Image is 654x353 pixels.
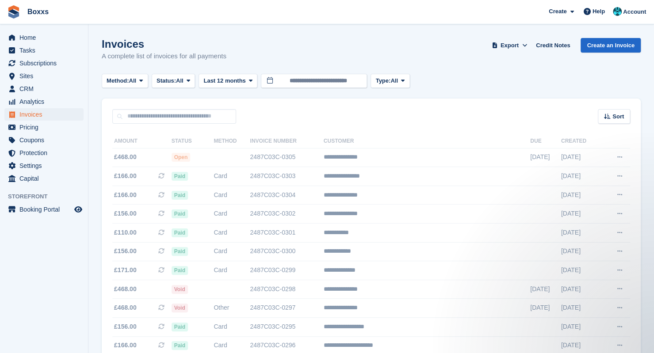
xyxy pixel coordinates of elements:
[593,7,605,16] span: Help
[19,172,73,185] span: Capital
[19,134,73,146] span: Coupons
[4,134,84,146] a: menu
[4,31,84,44] a: menu
[19,203,73,216] span: Booking Portal
[4,70,84,82] a: menu
[19,70,73,82] span: Sites
[102,38,226,50] h1: Invoices
[8,192,88,201] span: Storefront
[490,38,529,53] button: Export
[24,4,52,19] a: Boxxs
[4,147,84,159] a: menu
[4,121,84,133] a: menu
[4,159,84,172] a: menu
[19,95,73,108] span: Analytics
[19,31,73,44] span: Home
[73,204,84,215] a: Preview store
[4,44,84,57] a: menu
[4,203,84,216] a: menu
[19,121,73,133] span: Pricing
[501,41,519,50] span: Export
[19,83,73,95] span: CRM
[623,8,646,16] span: Account
[19,57,73,69] span: Subscriptions
[19,108,73,121] span: Invoices
[19,147,73,159] span: Protection
[4,172,84,185] a: menu
[581,38,641,53] a: Create an Invoice
[4,95,84,108] a: menu
[613,7,622,16] img: Graham Buchan
[19,44,73,57] span: Tasks
[4,57,84,69] a: menu
[102,51,226,61] p: A complete list of invoices for all payments
[7,5,20,19] img: stora-icon-8386f47178a22dfd0bd8f6a31ec36ba5ce8667c1dd55bd0f319d3a0aa187defe.svg
[549,7,566,16] span: Create
[4,108,84,121] a: menu
[4,83,84,95] a: menu
[532,38,574,53] a: Credit Notes
[19,159,73,172] span: Settings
